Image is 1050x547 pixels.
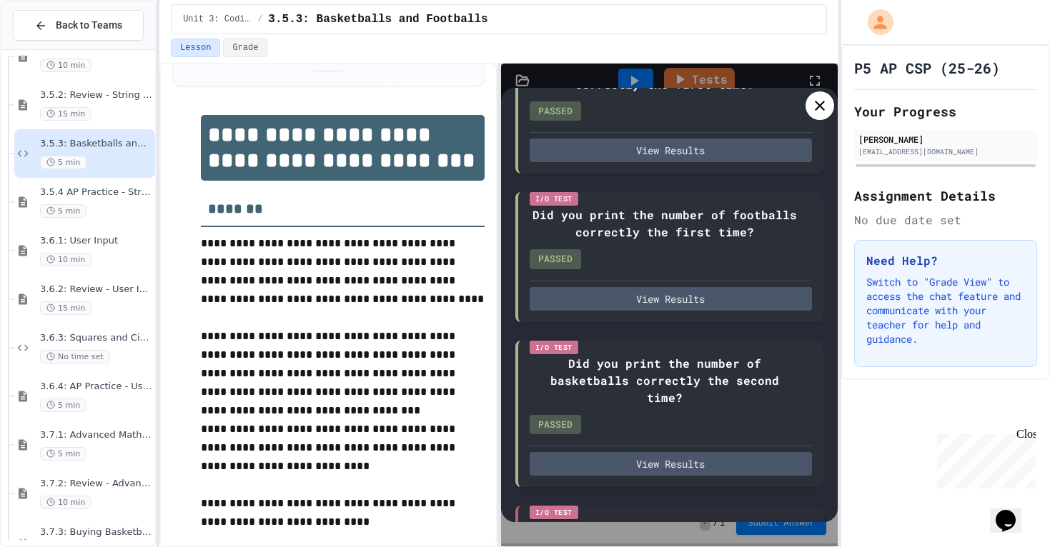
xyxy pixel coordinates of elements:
h1: P5 AP CSP (25-26) [854,58,1000,78]
div: My Account [853,6,897,39]
span: 10 min [40,253,91,266]
span: 3.5.2: Review - String Operators [40,89,152,101]
div: [PERSON_NAME] [858,133,1033,146]
h2: Your Progress [854,101,1037,121]
span: 3.6.2: Review - User Input [40,283,152,296]
button: Lesson [171,39,220,57]
span: 3.6.3: Squares and Circles [40,332,152,344]
span: Unit 3: Coding [183,14,252,25]
button: Grade [223,39,267,57]
span: 15 min [40,107,91,121]
button: View Results [530,287,812,311]
span: 3.7.2: Review - Advanced Math in Python [40,478,152,490]
p: Switch to "Grade View" to access the chat feature and communicate with your teacher for help and ... [866,275,1025,346]
div: PASSED [530,101,581,121]
span: 3.7.3: Buying Basketballs [40,526,152,538]
iframe: chat widget [990,490,1036,533]
span: No time set [40,350,110,363]
span: 5 min [40,447,86,461]
div: Did you print the number of basketballs correctly the second time? [530,355,801,406]
div: Did you print the number of footballs correctly the first time? [530,206,801,241]
span: 10 min [40,496,91,509]
div: No due date set [854,211,1037,229]
button: View Results [530,139,812,162]
h2: Assignment Details [854,186,1037,206]
div: I/O Test [530,341,578,354]
span: 3.5.3: Basketballs and Footballs [40,138,152,150]
span: 15 min [40,301,91,315]
div: Chat with us now!Close [6,6,99,91]
span: 5 min [40,156,86,169]
iframe: chat widget [931,428,1036,488]
div: [EMAIL_ADDRESS][DOMAIN_NAME] [858,146,1033,157]
span: 5 min [40,398,86,412]
span: 5 min [40,204,86,218]
span: 10 min [40,59,91,72]
span: / [257,14,262,25]
span: 3.6.4: AP Practice - User Input [40,381,152,393]
span: 3.5.3: Basketballs and Footballs [268,11,487,28]
span: 3.7.1: Advanced Math in Python [40,429,152,441]
div: I/O Test [530,192,578,206]
button: View Results [530,452,812,476]
h3: Need Help? [866,252,1025,269]
div: PASSED [530,415,581,435]
div: PASSED [530,249,581,269]
span: 3.6.1: User Input [40,235,152,247]
span: Back to Teams [56,18,122,33]
span: 3.5.4 AP Practice - String Manipulation [40,186,152,199]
